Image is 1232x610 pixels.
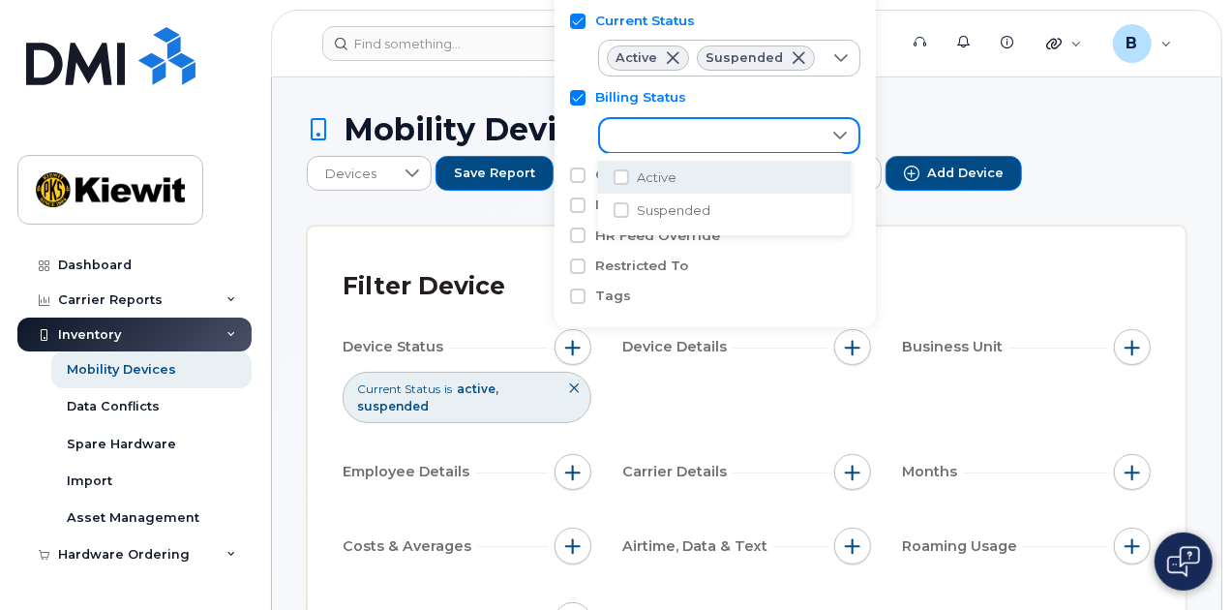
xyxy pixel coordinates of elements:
span: Business Unit [902,337,1008,357]
span: Suspended [706,52,783,64]
label: Billing Status [595,88,686,107]
span: Roaming Usage [902,536,1023,557]
li: Suspended [598,194,852,228]
ul: Option List [598,153,852,235]
span: active [457,381,498,396]
img: Open chat [1167,546,1200,577]
span: Active [616,52,657,64]
span: Suspended [637,201,710,220]
span: Months [902,462,963,482]
span: Airtime, Data & Text [622,536,773,557]
button: Add Device [886,156,1022,191]
span: Carrier Details [622,462,733,482]
div: Filter Device [343,261,505,312]
button: Save Report [436,156,554,191]
label: Call Forwarding [595,166,706,184]
span: Devices [308,157,394,192]
label: Current Status [595,12,695,30]
span: Device Details [622,337,733,357]
span: Costs & Averages [343,536,477,557]
span: Save Report [454,165,535,182]
label: Data Block [595,196,671,214]
span: Add Device [927,165,1004,182]
span: is [444,381,452,397]
span: Device Status [343,337,449,357]
li: Active [598,161,852,195]
label: Tags [595,287,631,305]
span: Mobility Devices [344,112,611,146]
label: HR Feed Override [595,227,720,245]
span: suspended [357,399,429,413]
span: Current Status [357,381,440,397]
label: Restricted To [595,257,688,275]
span: Employee Details [343,462,475,482]
span: Active [637,168,676,187]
